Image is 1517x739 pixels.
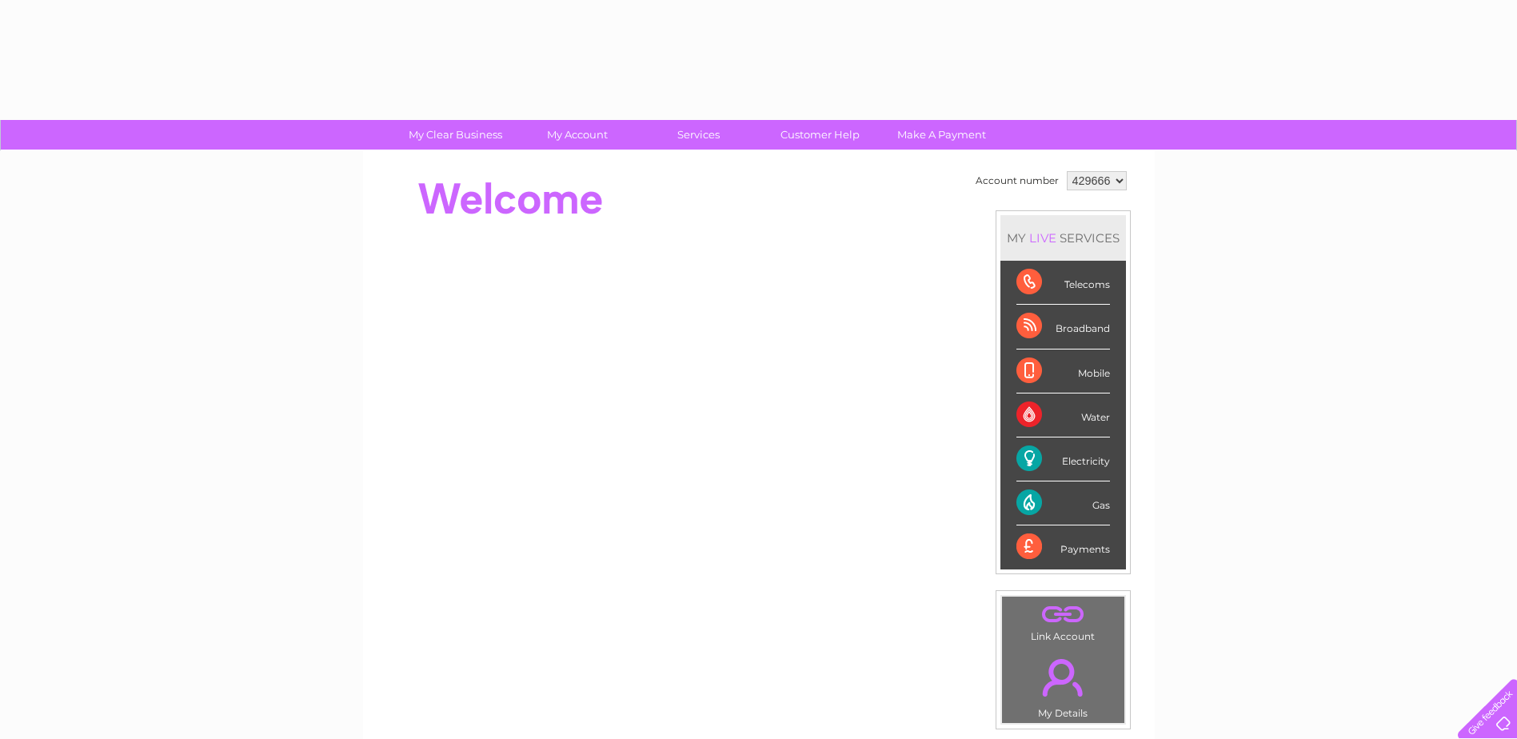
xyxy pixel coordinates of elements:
td: My Details [1001,645,1125,724]
td: Link Account [1001,596,1125,646]
a: . [1006,649,1120,705]
a: Make A Payment [876,120,1008,150]
a: My Clear Business [389,120,521,150]
div: Telecoms [1016,261,1110,305]
div: Mobile [1016,350,1110,393]
div: MY SERVICES [1000,215,1126,261]
td: Account number [972,167,1063,194]
a: My Account [511,120,643,150]
div: LIVE [1026,230,1060,246]
a: . [1006,601,1120,629]
div: Payments [1016,525,1110,569]
a: Services [633,120,764,150]
div: Gas [1016,481,1110,525]
a: Customer Help [754,120,886,150]
div: Water [1016,393,1110,437]
div: Electricity [1016,437,1110,481]
div: Broadband [1016,305,1110,349]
